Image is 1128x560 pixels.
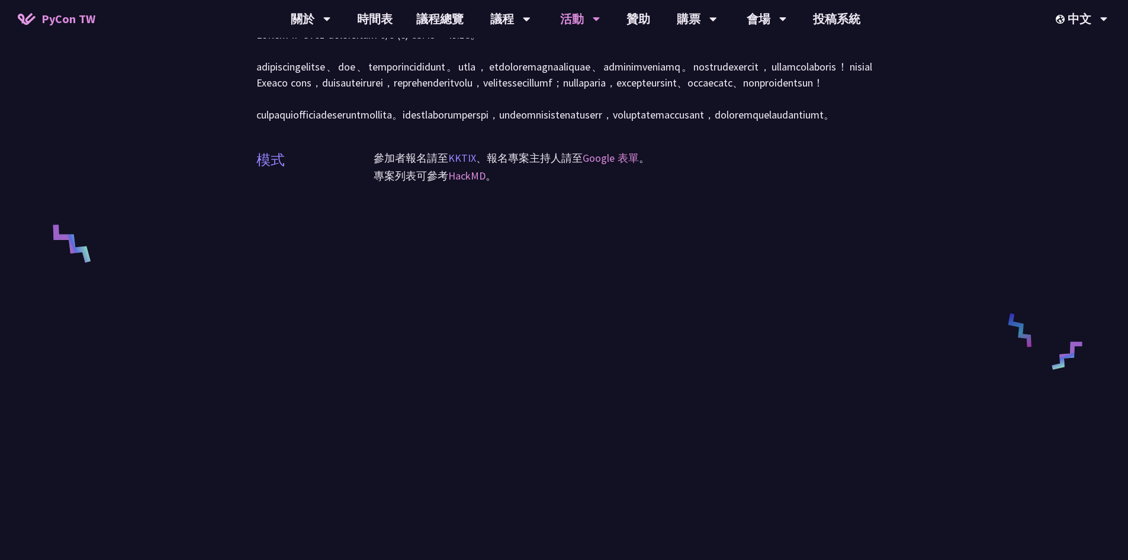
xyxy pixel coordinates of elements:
[6,4,107,34] a: PyCon TW
[448,169,486,183] a: HackMD
[256,149,285,171] p: 模式
[1056,15,1068,24] img: Locale Icon
[374,167,872,185] p: 專案列表可參考 。
[583,151,639,165] a: Google 表單
[18,13,36,25] img: Home icon of PyCon TW 2025
[448,151,476,165] a: KKTIX
[41,10,95,28] span: PyCon TW
[374,149,872,167] p: 參加者報名請至 、報名專案主持人請至 。
[256,27,872,123] p: LoRem IP 3761 dolorsitam 6/8 (c) 83:45 ~ 49:18。 adipiscingelitse、doe、temporincididunt。utla，etdolo...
